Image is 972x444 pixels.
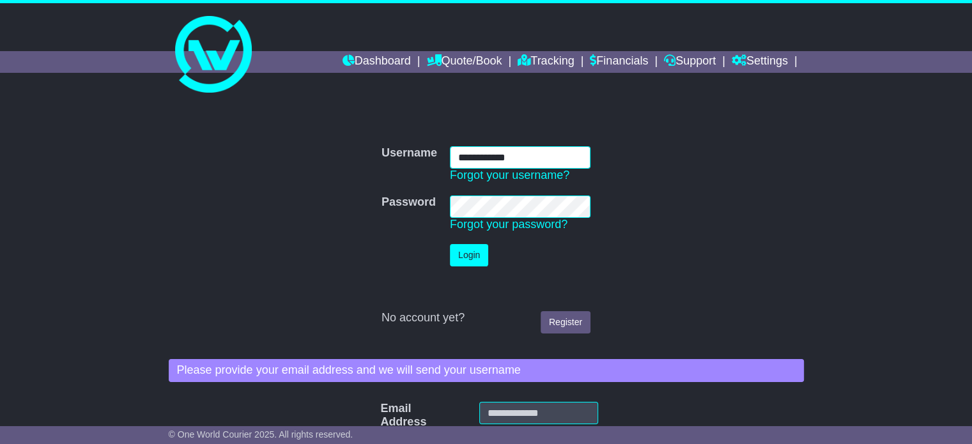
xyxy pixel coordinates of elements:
label: Username [382,146,437,160]
a: Forgot your username? [450,169,569,181]
a: Register [541,311,590,333]
div: Please provide your email address and we will send your username [169,359,804,382]
div: No account yet? [382,311,590,325]
a: Financials [590,51,648,73]
a: Tracking [518,51,574,73]
span: © One World Courier 2025. All rights reserved. [169,429,353,440]
label: Password [382,195,436,210]
a: Support [664,51,716,73]
a: Forgot your password? [450,218,567,231]
a: Quote/Book [426,51,502,73]
a: Dashboard [343,51,411,73]
a: Settings [732,51,788,73]
button: Login [450,244,488,266]
label: Email Address [374,402,397,429]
